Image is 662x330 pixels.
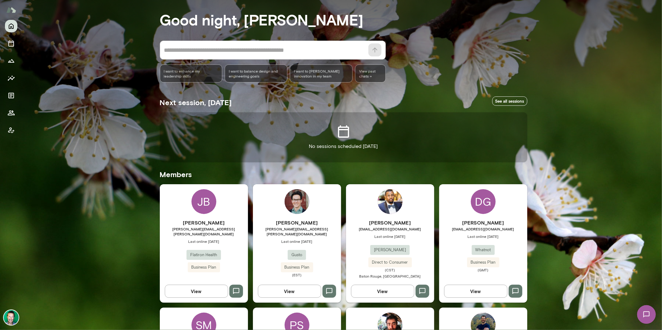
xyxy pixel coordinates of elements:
[160,97,232,107] h5: Next session, [DATE]
[346,219,434,226] h6: [PERSON_NAME]
[160,11,527,28] h3: Good night, [PERSON_NAME]
[253,226,341,236] span: [PERSON_NAME][EMAIL_ADDRESS][PERSON_NAME][DOMAIN_NAME]
[492,96,527,106] a: See all sessions
[5,37,17,50] button: Sessions
[472,247,495,253] span: Whatnot
[288,252,306,258] span: Gusto
[346,267,434,272] span: (CST)
[359,274,421,278] span: Baton Rouge, [GEOGRAPHIC_DATA]
[378,189,403,214] img: Anthony Buchanan
[253,239,341,244] span: Last online [DATE]
[285,189,309,214] img: Daniel Flynn
[188,264,220,270] span: Business Plan
[346,226,434,231] span: [EMAIL_ADDRESS][DOMAIN_NAME]
[439,226,527,231] span: [EMAIL_ADDRESS][DOMAIN_NAME]
[439,267,527,272] span: (GMT)
[160,239,248,244] span: Last online [DATE]
[471,189,496,214] div: DG
[439,219,527,226] h6: [PERSON_NAME]
[253,272,341,277] span: (EST)
[5,72,17,84] button: Insights
[160,65,223,82] div: I want to enhance my leadership skills
[290,65,353,82] div: I want to [PERSON_NAME] innovation in my team
[309,143,378,150] p: No sessions scheduled [DATE]
[5,55,17,67] button: Growth Plan
[351,285,414,298] button: View
[253,219,341,226] h6: [PERSON_NAME]
[5,20,17,32] button: Home
[439,234,527,239] span: Last online [DATE]
[229,69,283,78] span: I want to balance design and engineering goals
[368,259,412,265] span: Direct to Consumer
[225,65,287,82] div: I want to balance design and engineering goals
[281,264,313,270] span: Business Plan
[346,234,434,239] span: Last online [DATE]
[4,310,19,325] img: Brian Lawrence
[191,189,216,214] div: JB
[5,107,17,119] button: Members
[165,285,228,298] button: View
[160,169,527,179] h5: Members
[294,69,349,78] span: I want to [PERSON_NAME] innovation in my team
[5,89,17,102] button: Documents
[444,285,507,298] button: View
[164,69,218,78] span: I want to enhance my leadership skills
[5,124,17,136] button: Client app
[258,285,321,298] button: View
[160,226,248,236] span: [PERSON_NAME][EMAIL_ADDRESS][PERSON_NAME][DOMAIN_NAME]
[187,252,221,258] span: Flatiron Health
[6,4,16,16] img: Mento
[160,219,248,226] h6: [PERSON_NAME]
[370,247,410,253] span: [PERSON_NAME]
[467,259,499,265] span: Business Plan
[355,65,385,82] span: View past chats ->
